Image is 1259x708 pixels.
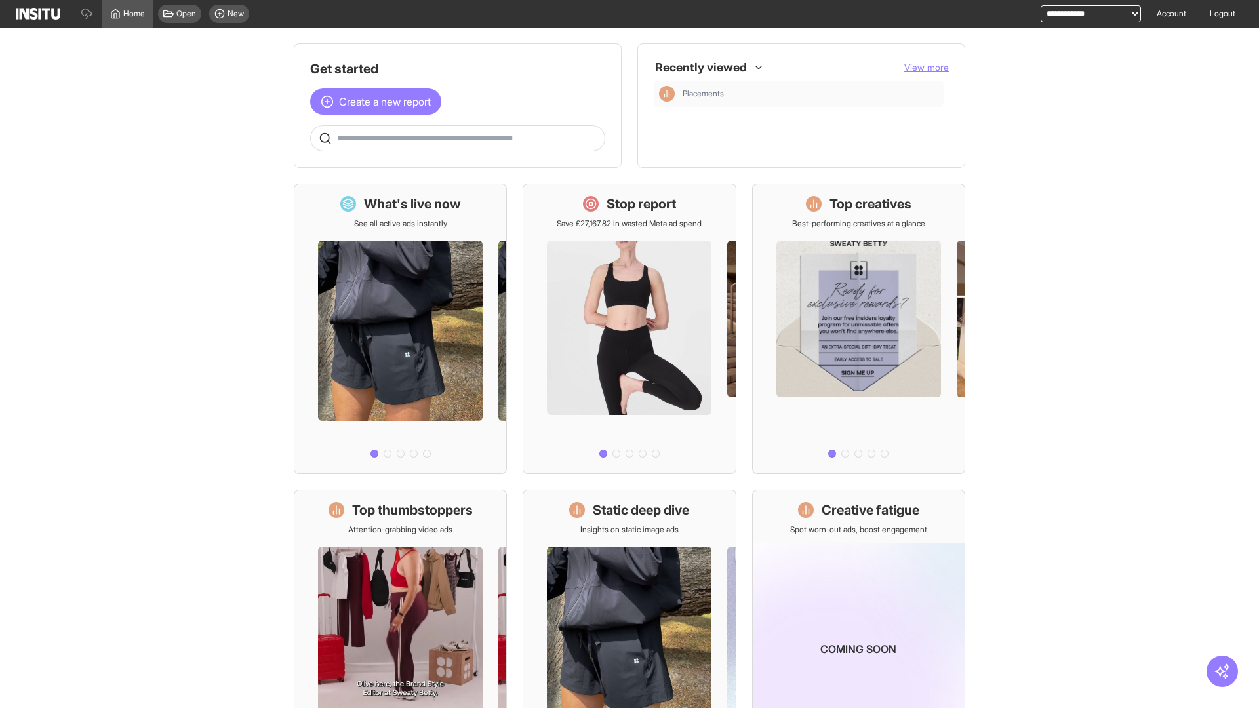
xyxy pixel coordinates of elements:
button: View more [904,61,949,74]
div: Insights [659,86,675,102]
h1: What's live now [364,195,461,213]
span: View more [904,62,949,73]
a: Top creativesBest-performing creatives at a glance [752,184,965,474]
a: What's live nowSee all active ads instantly [294,184,507,474]
span: Placements [683,88,724,99]
span: Home [123,9,145,19]
p: Attention-grabbing video ads [348,524,452,535]
span: Open [176,9,196,19]
h1: Get started [310,60,605,78]
a: Stop reportSave £27,167.82 in wasted Meta ad spend [523,184,736,474]
h1: Top creatives [829,195,911,213]
p: Save £27,167.82 in wasted Meta ad spend [557,218,702,229]
img: Logo [16,8,60,20]
span: Create a new report [339,94,431,109]
h1: Top thumbstoppers [352,501,473,519]
span: New [228,9,244,19]
span: Placements [683,88,938,99]
h1: Static deep dive [593,501,689,519]
h1: Stop report [607,195,676,213]
p: Best-performing creatives at a glance [792,218,925,229]
p: See all active ads instantly [354,218,447,229]
button: Create a new report [310,88,441,115]
p: Insights on static image ads [580,524,679,535]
